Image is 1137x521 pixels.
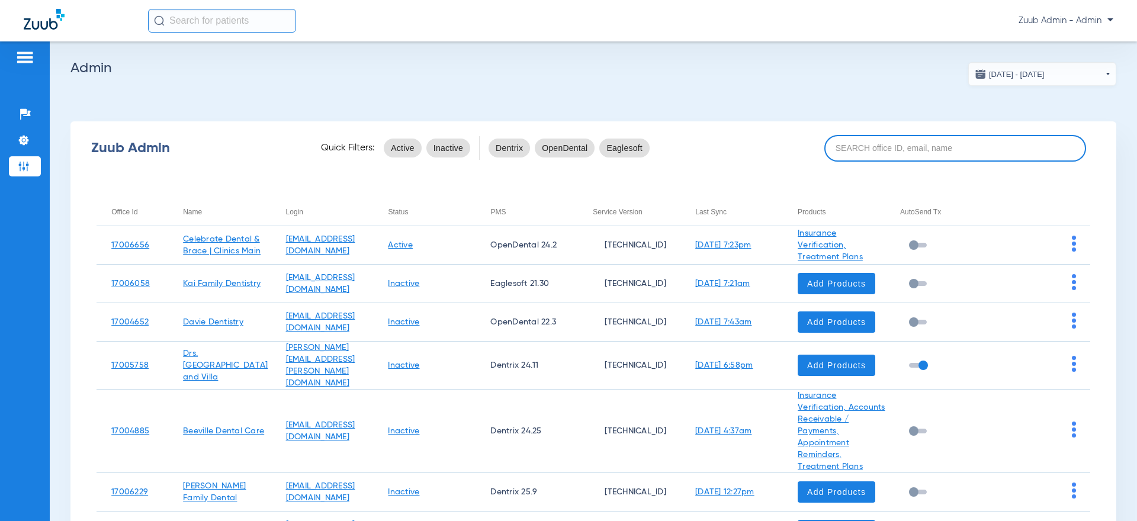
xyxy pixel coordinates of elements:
a: Inactive [388,427,419,435]
div: Name [183,205,271,218]
div: Service Version [593,205,642,218]
a: [PERSON_NAME][EMAIL_ADDRESS][PERSON_NAME][DOMAIN_NAME] [286,343,355,387]
button: Add Products [798,273,875,294]
div: Login [286,205,374,218]
button: Add Products [798,481,875,503]
span: Eaglesoft [606,142,643,154]
div: Office Id [111,205,137,218]
span: OpenDental [542,142,587,154]
div: Last Sync [695,205,727,218]
div: AutoSend Tx [900,205,988,218]
a: Celebrate Dental & Brace | Clinics Main [183,235,261,255]
iframe: Chat Widget [1078,464,1137,521]
td: [TECHNICAL_ID] [578,303,680,342]
td: [TECHNICAL_ID] [578,226,680,265]
a: [EMAIL_ADDRESS][DOMAIN_NAME] [286,312,355,332]
img: group-dot-blue.svg [1072,236,1076,252]
span: Add Products [807,359,866,371]
td: Dentrix 25.9 [476,473,578,512]
td: [TECHNICAL_ID] [578,342,680,390]
a: 17006229 [111,488,148,496]
a: 17004652 [111,318,149,326]
a: Inactive [388,488,419,496]
td: [TECHNICAL_ID] [578,390,680,473]
div: Status [388,205,408,218]
td: Eaglesoft 21.30 [476,265,578,303]
h2: Admin [70,62,1116,74]
div: PMS [490,205,506,218]
a: [PERSON_NAME] Family Dental [183,482,246,502]
span: Quick Filters: [321,142,375,154]
td: OpenDental 22.3 [476,303,578,342]
mat-chip-listbox: status-filters [384,136,470,160]
a: [DATE] 7:23pm [695,241,751,249]
a: [DATE] 7:43am [695,318,751,326]
span: Dentrix [496,142,523,154]
div: Products [798,205,885,218]
a: Active [388,241,413,249]
td: Dentrix 24.25 [476,390,578,473]
a: Insurance Verification, Treatment Plans [798,229,863,261]
a: [DATE] 12:27pm [695,488,754,496]
td: [TECHNICAL_ID] [578,473,680,512]
a: Drs. [GEOGRAPHIC_DATA] and Villa [183,349,268,381]
div: Login [286,205,303,218]
img: group-dot-blue.svg [1072,274,1076,290]
a: 17006058 [111,279,150,288]
button: Add Products [798,355,875,376]
a: [EMAIL_ADDRESS][DOMAIN_NAME] [286,482,355,502]
mat-chip-listbox: pms-filters [489,136,650,160]
span: Zuub Admin - Admin [1019,15,1113,27]
a: Kai Family Dentistry [183,279,261,288]
input: Search for patients [148,9,296,33]
a: Inactive [388,318,419,326]
img: group-dot-blue.svg [1072,422,1076,438]
div: Last Sync [695,205,783,218]
a: Inactive [388,279,419,288]
a: [EMAIL_ADDRESS][DOMAIN_NAME] [286,274,355,294]
div: Office Id [111,205,168,218]
img: group-dot-blue.svg [1072,483,1076,499]
div: Status [388,205,476,218]
img: group-dot-blue.svg [1072,356,1076,372]
td: Dentrix 24.11 [476,342,578,390]
div: Products [798,205,826,218]
a: 17006656 [111,241,149,249]
td: [TECHNICAL_ID] [578,265,680,303]
a: [DATE] 7:21am [695,279,750,288]
button: Add Products [798,311,875,333]
img: hamburger-icon [15,50,34,65]
div: AutoSend Tx [900,205,941,218]
div: PMS [490,205,578,218]
a: Insurance Verification, Accounts Receivable / Payments, Appointment Reminders, Treatment Plans [798,391,885,471]
span: Inactive [433,142,463,154]
input: SEARCH office ID, email, name [824,135,1086,162]
span: Add Products [807,278,866,290]
img: date.svg [975,68,987,80]
a: [DATE] 6:58pm [695,361,753,369]
div: Service Version [593,205,680,218]
div: Name [183,205,202,218]
a: [EMAIL_ADDRESS][DOMAIN_NAME] [286,421,355,441]
a: 17005758 [111,361,149,369]
a: Davie Dentistry [183,318,243,326]
img: group-dot-blue.svg [1072,313,1076,329]
a: [EMAIL_ADDRESS][DOMAIN_NAME] [286,235,355,255]
a: Beeville Dental Care [183,427,264,435]
img: Search Icon [154,15,165,26]
a: [DATE] 4:37am [695,427,751,435]
a: 17004885 [111,427,149,435]
div: Zuub Admin [91,142,300,154]
img: Zuub Logo [24,9,65,30]
span: Active [391,142,415,154]
button: [DATE] - [DATE] [968,62,1116,86]
td: OpenDental 24.2 [476,226,578,265]
a: Inactive [388,361,419,369]
span: Add Products [807,316,866,328]
span: Add Products [807,486,866,498]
